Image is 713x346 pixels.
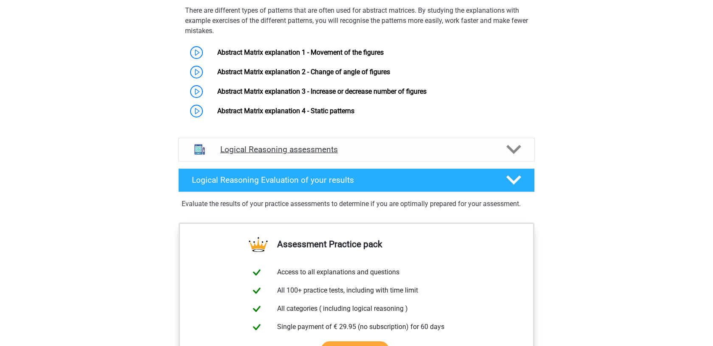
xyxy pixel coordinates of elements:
a: assessments Logical Reasoning assessments [175,138,538,162]
img: logical reasoning assessments [189,139,211,160]
p: There are different types of patterns that are often used for abstract matrices. By studying the ... [185,6,528,36]
a: Abstract Matrix explanation 4 - Static patterns [217,107,354,115]
a: Abstract Matrix explanation 1 - Movement of the figures [217,48,384,56]
h4: Logical Reasoning Evaluation of your results [192,175,493,185]
a: Abstract Matrix explanation 3 - Increase or decrease number of figures [217,87,427,95]
a: Abstract Matrix explanation 2 - Change of angle of figures [217,68,390,76]
h4: Logical Reasoning assessments [220,145,493,154]
a: Logical Reasoning Evaluation of your results [175,168,538,192]
p: Evaluate the results of your practice assessments to determine if you are optimally prepared for ... [182,199,531,209]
